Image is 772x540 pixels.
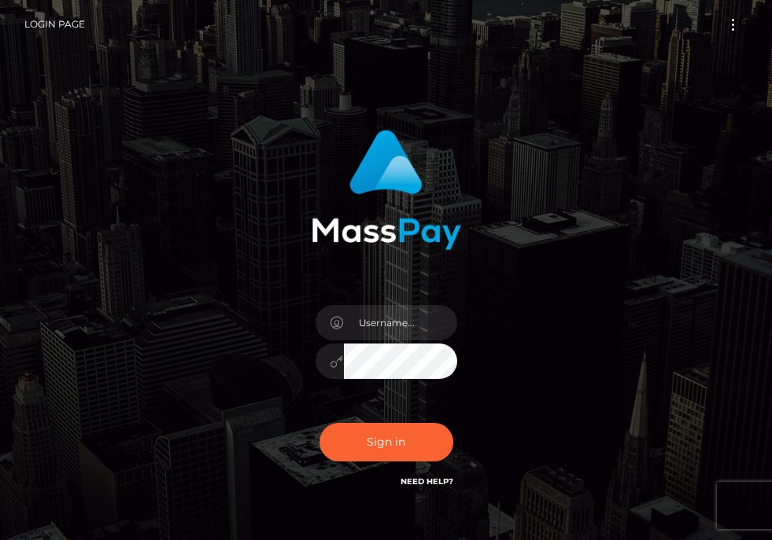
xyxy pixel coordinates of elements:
input: Username... [344,305,457,340]
button: Sign in [320,423,453,461]
a: Need Help? [401,476,453,487]
button: Toggle navigation [718,14,748,35]
a: Login Page [24,8,85,41]
img: MassPay Login [312,130,461,250]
